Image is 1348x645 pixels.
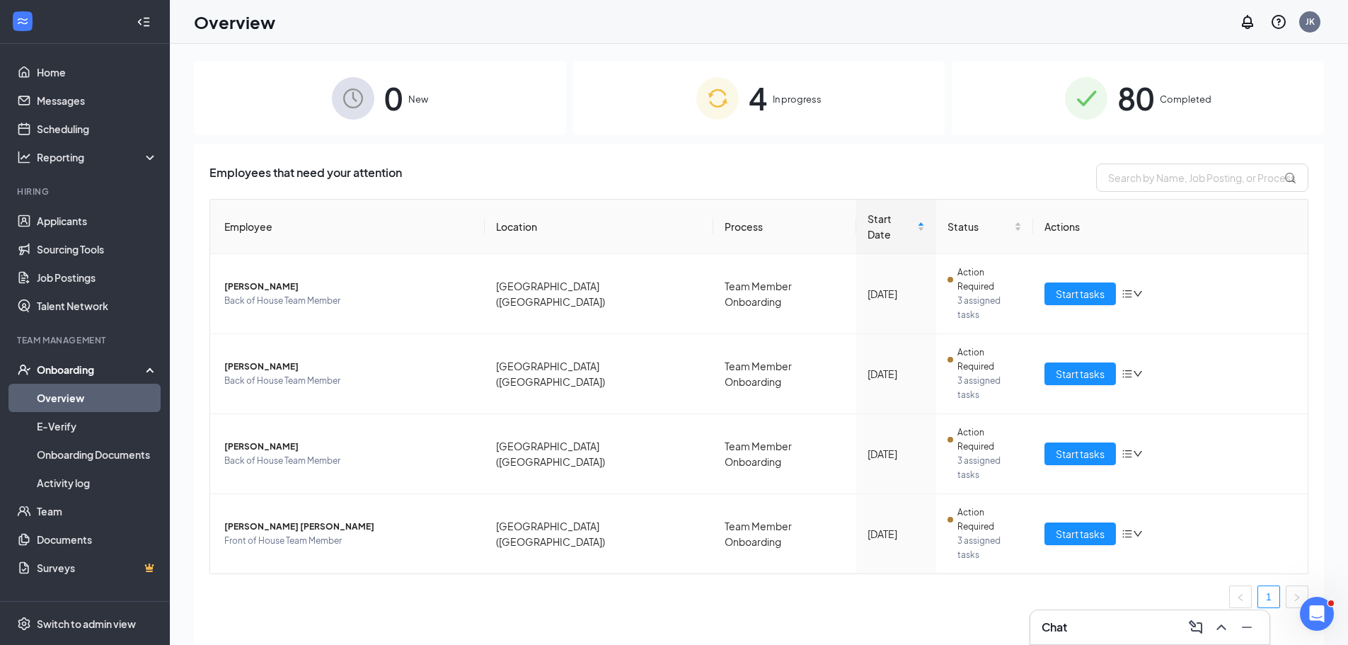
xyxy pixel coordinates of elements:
[1056,366,1105,382] span: Start tasks
[37,235,158,263] a: Sourcing Tools
[1056,446,1105,462] span: Start tasks
[1257,586,1280,608] li: 1
[16,14,30,28] svg: WorkstreamLogo
[1229,586,1252,608] button: left
[37,497,158,525] a: Team
[749,74,767,122] span: 4
[1239,13,1256,30] svg: Notifications
[210,200,485,254] th: Employee
[868,526,925,542] div: [DATE]
[957,294,1022,322] span: 3 assigned tasks
[1122,368,1133,379] span: bars
[1236,593,1245,602] span: left
[194,10,275,34] h1: Overview
[1056,286,1105,302] span: Start tasks
[957,534,1022,562] span: 3 assigned tasks
[1270,13,1287,30] svg: QuestionInfo
[37,412,158,440] a: E-Verify
[37,440,158,469] a: Onboarding Documents
[713,494,856,573] td: Team Member Onboarding
[408,92,428,106] span: New
[1044,363,1116,385] button: Start tasks
[868,211,914,242] span: Start Date
[1286,586,1308,608] button: right
[1210,616,1233,639] button: ChevronUp
[1133,289,1143,299] span: down
[1293,593,1301,602] span: right
[17,363,31,377] svg: UserCheck
[947,219,1011,234] span: Status
[37,384,158,412] a: Overview
[1117,74,1154,122] span: 80
[1185,616,1207,639] button: ComposeMessage
[868,446,925,462] div: [DATE]
[1133,369,1143,379] span: down
[1306,16,1315,28] div: JK
[1229,586,1252,608] li: Previous Page
[37,86,158,115] a: Messages
[37,525,158,554] a: Documents
[1122,448,1133,460] span: bars
[37,58,158,86] a: Home
[224,360,473,374] span: [PERSON_NAME]
[37,150,159,164] div: Reporting
[485,200,713,254] th: Location
[224,454,473,468] span: Back of House Team Member
[936,200,1033,254] th: Status
[224,374,473,388] span: Back of House Team Member
[1286,586,1308,608] li: Next Page
[17,334,155,346] div: Team Management
[957,426,1022,454] span: Action Required
[1133,449,1143,459] span: down
[485,334,713,414] td: [GEOGRAPHIC_DATA] ([GEOGRAPHIC_DATA])
[1160,92,1211,106] span: Completed
[1187,619,1204,636] svg: ComposeMessage
[224,440,473,454] span: [PERSON_NAME]
[713,200,856,254] th: Process
[37,207,158,235] a: Applicants
[1133,529,1143,539] span: down
[37,554,158,582] a: SurveysCrown
[17,185,155,198] div: Hiring
[1122,288,1133,299] span: bars
[485,414,713,494] td: [GEOGRAPHIC_DATA] ([GEOGRAPHIC_DATA])
[37,363,146,377] div: Onboarding
[1044,443,1116,465] button: Start tasks
[713,254,856,334] td: Team Member Onboarding
[868,286,925,302] div: [DATE]
[1044,282,1116,305] button: Start tasks
[1096,164,1308,192] input: Search by Name, Job Posting, or Process
[485,254,713,334] td: [GEOGRAPHIC_DATA] ([GEOGRAPHIC_DATA])
[37,292,158,320] a: Talent Network
[1258,586,1279,607] a: 1
[17,150,31,164] svg: Analysis
[713,334,856,414] td: Team Member Onboarding
[224,294,473,308] span: Back of House Team Member
[1300,597,1334,631] iframe: Intercom live chat
[957,266,1022,294] span: Action Required
[1213,619,1230,636] svg: ChevronUp
[1056,526,1105,542] span: Start tasks
[17,617,31,631] svg: Settings
[224,280,473,294] span: [PERSON_NAME]
[957,506,1022,534] span: Action Required
[137,15,151,29] svg: Collapse
[485,494,713,573] td: [GEOGRAPHIC_DATA] ([GEOGRAPHIC_DATA])
[37,469,158,497] a: Activity log
[384,74,403,122] span: 0
[713,414,856,494] td: Team Member Onboarding
[957,454,1022,482] span: 3 assigned tasks
[37,617,136,631] div: Switch to admin view
[1122,528,1133,540] span: bars
[224,534,473,548] span: Front of House Team Member
[37,115,158,143] a: Scheduling
[1044,523,1116,545] button: Start tasks
[957,346,1022,374] span: Action Required
[957,374,1022,402] span: 3 assigned tasks
[868,366,925,382] div: [DATE]
[1033,200,1308,254] th: Actions
[1235,616,1258,639] button: Minimize
[773,92,822,106] span: In progress
[37,263,158,292] a: Job Postings
[1238,619,1255,636] svg: Minimize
